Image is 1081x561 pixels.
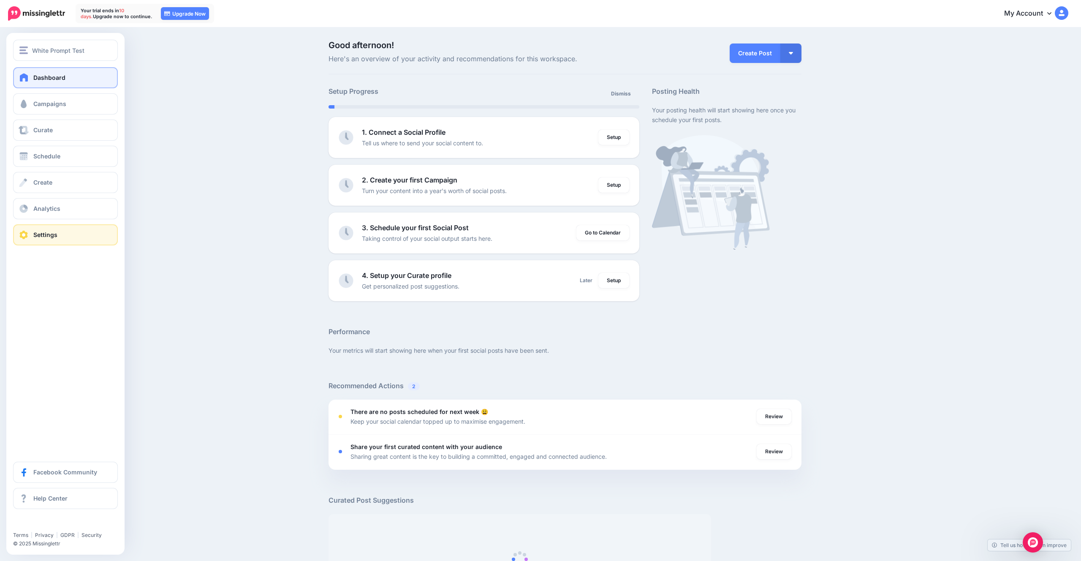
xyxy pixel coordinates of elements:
a: My Account [996,3,1068,24]
img: arrow-down-white.png [789,52,793,54]
p: Keep your social calendar topped up to maximise engagement. [350,417,525,426]
a: Analytics [13,198,118,219]
a: GDPR [60,532,75,538]
span: White Prompt Test [32,46,84,55]
a: Review [757,444,791,459]
a: Later [575,273,598,288]
b: 2. Create your first Campaign [362,176,457,184]
b: 1. Connect a Social Profile [362,128,445,136]
img: clock-grey.png [339,273,353,288]
iframe: Twitter Follow Button [13,520,79,528]
a: Tell us how we can improve [988,539,1071,551]
a: Settings [13,224,118,245]
a: Go to Calendar [576,225,629,240]
img: clock-grey.png [339,130,353,145]
p: Taking control of your social output starts here. [362,234,492,243]
div: <div class='status-dot small red margin-right'></div>Error [339,415,342,418]
span: Dashboard [33,74,65,81]
span: Facebook Community [33,468,97,476]
img: calendar-waiting.png [652,135,770,250]
img: Missinglettr [8,6,65,21]
b: Share your first curated content with your audience [350,443,502,450]
span: Analytics [33,205,60,212]
a: Setup [598,177,629,193]
span: 2 [408,382,420,390]
p: Tell us where to send your social content to. [362,138,483,148]
p: Your posting health will start showing here once you schedule your first posts. [652,105,801,125]
a: Setup [598,273,629,288]
span: Settings [33,231,57,238]
a: Schedule [13,146,118,167]
p: Get personalized post suggestions. [362,281,459,291]
h5: Curated Post Suggestions [329,495,801,506]
a: Dismiss [606,86,636,101]
a: Dashboard [13,67,118,88]
a: Review [757,409,791,424]
div: Open Intercom Messenger [1023,532,1043,553]
a: Curate [13,120,118,141]
a: Campaigns [13,93,118,114]
p: Sharing great content is the key to building a committed, engaged and connected audience. [350,452,607,461]
h5: Posting Health [652,86,801,97]
a: Privacy [35,532,54,538]
h5: Setup Progress [329,86,484,97]
b: 4. Setup your Curate profile [362,271,451,280]
p: Turn your content into a year's worth of social posts. [362,186,507,196]
h5: Recommended Actions [329,381,801,391]
span: Help Center [33,495,68,502]
b: 3. Schedule your first Social Post [362,223,469,232]
span: Campaigns [33,100,66,107]
a: Terms [13,532,28,538]
li: © 2025 Missinglettr [13,539,124,548]
p: Your metrics will start showing here when your first social posts have been sent. [329,346,801,355]
button: White Prompt Test [13,40,118,61]
b: There are no posts scheduled for next week 😩 [350,408,488,415]
span: Good afternoon! [329,40,394,50]
h5: Performance [329,327,801,337]
span: 10 days. [81,8,124,19]
a: Create [13,172,118,193]
span: Schedule [33,153,60,160]
a: Create Post [730,44,780,63]
span: Curate [33,126,53,133]
div: <div class='status-dot small red margin-right'></div>Error [339,450,342,453]
a: Facebook Community [13,462,118,483]
a: Security [81,532,102,538]
a: Setup [598,130,629,145]
span: | [56,532,58,538]
span: | [77,532,79,538]
img: menu.png [19,46,28,54]
img: clock-grey.png [339,226,353,240]
p: Your trial ends in Upgrade now to continue. [81,8,152,19]
span: | [31,532,33,538]
a: Help Center [13,488,118,509]
a: Upgrade Now [161,7,209,20]
span: Create [33,179,52,186]
span: Here's an overview of your activity and recommendations for this workspace. [329,54,640,65]
img: clock-grey.png [339,178,353,193]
